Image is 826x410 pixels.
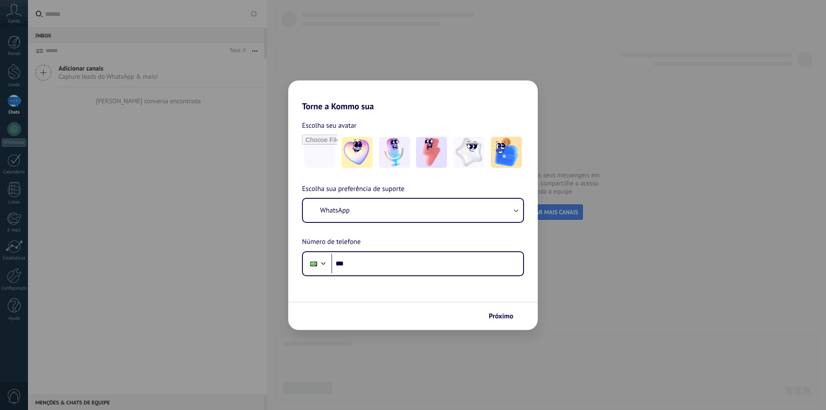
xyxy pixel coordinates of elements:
[379,137,410,168] img: -2.jpeg
[288,80,538,111] h2: Torne a Kommo sua
[302,184,404,195] span: Escolha sua preferência de suporte
[303,199,523,222] button: WhatsApp
[305,255,322,273] div: Brazil: + 55
[489,313,513,319] span: Próximo
[342,137,373,168] img: -1.jpeg
[453,137,484,168] img: -4.jpeg
[302,120,357,131] span: Escolha seu avatar
[302,237,361,248] span: Número de telefone
[320,206,350,215] span: WhatsApp
[485,309,525,324] button: Próximo
[491,137,522,168] img: -5.jpeg
[416,137,447,168] img: -3.jpeg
